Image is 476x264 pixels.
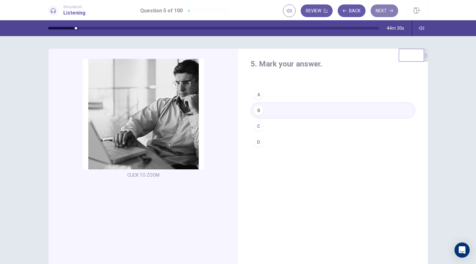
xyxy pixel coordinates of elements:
button: C [251,118,415,134]
button: B [251,103,415,118]
h4: 5. Mark your answer. [251,59,415,69]
button: A [251,87,415,103]
h1: Question 5 of 100 [140,7,183,15]
button: Next [371,4,398,17]
div: D [254,137,264,147]
div: A [254,90,264,100]
span: Simulation [63,5,85,9]
h1: Listening [63,9,85,17]
button: Review [301,4,333,17]
div: Open Intercom Messenger [454,242,470,258]
div: C [254,121,264,131]
div: B [254,105,264,116]
button: D [251,134,415,150]
span: 44m 30s [387,26,404,31]
button: Back [338,4,366,17]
